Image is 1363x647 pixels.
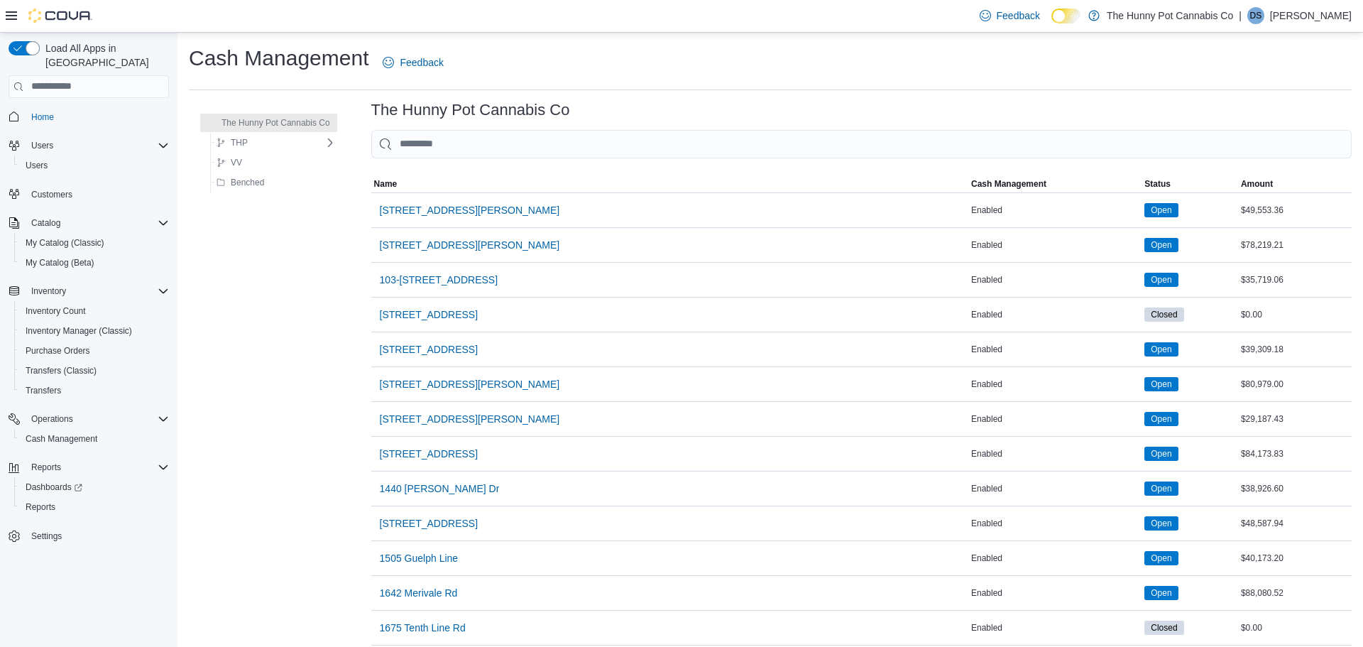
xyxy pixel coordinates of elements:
[31,112,54,123] span: Home
[1238,619,1352,636] div: $0.00
[374,300,483,329] button: [STREET_ADDRESS]
[20,362,102,379] a: Transfers (Classic)
[380,551,459,565] span: 1505 Guelph Line
[968,306,1142,323] div: Enabled
[968,550,1142,567] div: Enabled
[31,531,62,542] span: Settings
[1144,586,1178,600] span: Open
[968,411,1142,428] div: Enabled
[1238,202,1352,219] div: $49,553.36
[1144,551,1178,565] span: Open
[1151,447,1171,460] span: Open
[14,341,175,361] button: Purchase Orders
[211,134,253,151] button: THP
[26,527,169,545] span: Settings
[1239,7,1242,24] p: |
[380,586,458,600] span: 1642 Merivale Rd
[26,411,169,428] span: Operations
[31,140,53,151] span: Users
[20,322,138,339] a: Inventory Manager (Classic)
[1151,343,1171,356] span: Open
[14,156,175,175] button: Users
[14,321,175,341] button: Inventory Manager (Classic)
[20,157,53,174] a: Users
[971,178,1046,190] span: Cash Management
[31,189,72,200] span: Customers
[26,257,94,268] span: My Catalog (Beta)
[20,479,88,496] a: Dashboards
[374,440,483,468] button: [STREET_ADDRESS]
[1250,7,1262,24] span: DS
[1151,378,1171,391] span: Open
[20,382,67,399] a: Transfers
[1144,342,1178,357] span: Open
[1151,273,1171,286] span: Open
[28,9,92,23] img: Cova
[31,413,73,425] span: Operations
[3,457,175,477] button: Reports
[1144,377,1178,391] span: Open
[371,102,570,119] h3: The Hunny Pot Cannabis Co
[380,377,560,391] span: [STREET_ADDRESS][PERSON_NAME]
[20,430,169,447] span: Cash Management
[997,9,1040,23] span: Feedback
[1144,203,1178,217] span: Open
[1144,621,1183,635] span: Closed
[20,342,96,359] a: Purchase Orders
[20,234,169,251] span: My Catalog (Classic)
[1238,341,1352,358] div: $39,309.18
[380,516,478,531] span: [STREET_ADDRESS]
[26,325,132,337] span: Inventory Manager (Classic)
[968,271,1142,288] div: Enabled
[1238,376,1352,393] div: $80,979.00
[1241,178,1273,190] span: Amount
[211,154,248,171] button: VV
[20,157,169,174] span: Users
[14,429,175,449] button: Cash Management
[26,160,48,171] span: Users
[26,459,169,476] span: Reports
[26,137,169,154] span: Users
[20,499,169,516] span: Reports
[26,186,78,203] a: Customers
[374,335,483,364] button: [STREET_ADDRESS]
[20,254,169,271] span: My Catalog (Beta)
[1151,517,1171,530] span: Open
[968,515,1142,532] div: Enabled
[374,614,471,642] button: 1675 Tenth Line Rd
[26,108,169,126] span: Home
[1144,516,1178,531] span: Open
[231,137,248,148] span: THP
[1151,587,1171,599] span: Open
[374,509,483,538] button: [STREET_ADDRESS]
[9,101,169,584] nav: Complex example
[1144,238,1178,252] span: Open
[20,342,169,359] span: Purchase Orders
[20,430,103,447] a: Cash Management
[1238,236,1352,254] div: $78,219.21
[1151,482,1171,495] span: Open
[26,137,59,154] button: Users
[26,305,86,317] span: Inventory Count
[374,579,464,607] button: 1642 Merivale Rd
[20,499,61,516] a: Reports
[974,1,1046,30] a: Feedback
[14,253,175,273] button: My Catalog (Beta)
[1238,515,1352,532] div: $48,587.94
[968,585,1142,602] div: Enabled
[968,202,1142,219] div: Enabled
[380,447,478,461] span: [STREET_ADDRESS]
[20,322,169,339] span: Inventory Manager (Classic)
[1238,550,1352,567] div: $40,173.20
[968,376,1142,393] div: Enabled
[211,174,270,191] button: Benched
[14,477,175,497] a: Dashboards
[31,217,60,229] span: Catalog
[380,203,560,217] span: [STREET_ADDRESS][PERSON_NAME]
[20,234,110,251] a: My Catalog (Classic)
[14,497,175,517] button: Reports
[20,382,169,399] span: Transfers
[14,361,175,381] button: Transfers (Classic)
[26,385,61,396] span: Transfers
[3,281,175,301] button: Inventory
